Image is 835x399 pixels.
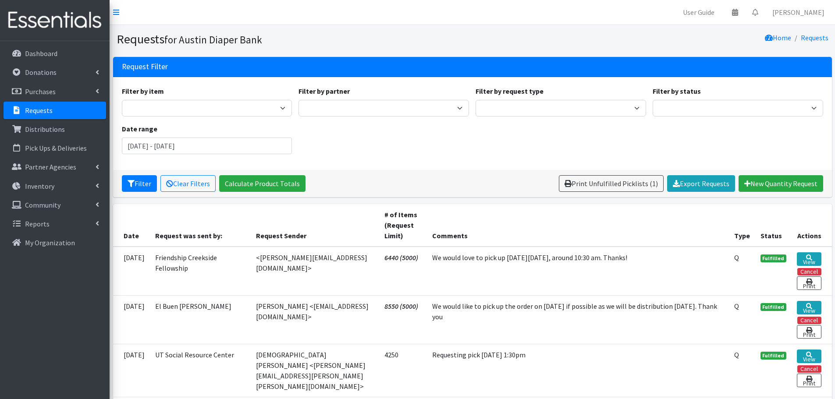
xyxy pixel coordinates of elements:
[739,175,823,192] a: New Quantity Request
[219,175,306,192] a: Calculate Product Totals
[150,344,251,397] td: UT Social Resource Center
[150,247,251,296] td: Friendship Creekside Fellowship
[251,247,379,296] td: <[PERSON_NAME][EMAIL_ADDRESS][DOMAIN_NAME]>
[298,86,350,96] label: Filter by partner
[25,238,75,247] p: My Organization
[25,144,87,152] p: Pick Ups & Deliveries
[4,6,106,35] img: HumanEssentials
[25,201,60,209] p: Community
[729,204,755,247] th: Type
[676,4,721,21] a: User Guide
[4,120,106,138] a: Distributions
[122,138,292,154] input: January 1, 2011 - December 31, 2011
[122,62,168,71] h3: Request Filter
[797,268,821,275] button: Cancel
[755,204,792,247] th: Status
[797,317,821,324] button: Cancel
[667,175,735,192] a: Export Requests
[113,295,150,344] td: [DATE]
[476,86,544,96] label: Filter by request type
[122,175,157,192] button: Filter
[251,295,379,344] td: [PERSON_NAME] <[EMAIL_ADDRESS][DOMAIN_NAME]>
[4,158,106,176] a: Partner Agencies
[4,177,106,195] a: Inventory
[150,295,251,344] td: El Buen [PERSON_NAME]
[760,352,787,360] span: Fulfilled
[797,276,821,290] a: Print
[122,86,164,96] label: Filter by item
[379,295,427,344] td: 8550 (5000)
[25,125,65,134] p: Distributions
[164,33,262,46] small: for Austin Diaper Bank
[427,247,729,296] td: We would love to pick up [DATE][DATE], around 10:30 am. Thanks!
[4,45,106,62] a: Dashboard
[797,350,821,363] a: View
[25,106,53,115] p: Requests
[113,344,150,397] td: [DATE]
[25,49,57,58] p: Dashboard
[801,33,828,42] a: Requests
[734,302,739,311] abbr: Quantity
[122,124,157,134] label: Date range
[427,344,729,397] td: Requesting pick [DATE] 1:30pm
[653,86,701,96] label: Filter by status
[427,204,729,247] th: Comments
[251,344,379,397] td: [DEMOGRAPHIC_DATA][PERSON_NAME] <[PERSON_NAME][EMAIL_ADDRESS][PERSON_NAME][PERSON_NAME][DOMAIN_NA...
[559,175,664,192] a: Print Unfulfilled Picklists (1)
[25,182,54,191] p: Inventory
[4,83,106,100] a: Purchases
[379,344,427,397] td: 4250
[117,32,469,47] h1: Requests
[4,102,106,119] a: Requests
[113,204,150,247] th: Date
[760,303,787,311] span: Fulfilled
[251,204,379,247] th: Request Sender
[427,295,729,344] td: We would like to pick up the order on [DATE] if possible as we will be distribution [DATE]. Thank...
[765,33,791,42] a: Home
[765,4,831,21] a: [PERSON_NAME]
[4,64,106,81] a: Donations
[113,247,150,296] td: [DATE]
[379,247,427,296] td: 6440 (5000)
[797,374,821,387] a: Print
[797,365,821,373] button: Cancel
[160,175,216,192] a: Clear Filters
[797,301,821,314] a: View
[4,196,106,214] a: Community
[25,162,76,171] p: Partner Agencies
[760,254,787,262] span: Fulfilled
[379,204,427,247] th: # of Items (Request Limit)
[734,350,739,359] abbr: Quantity
[25,87,56,96] p: Purchases
[4,139,106,157] a: Pick Ups & Deliveries
[25,219,50,228] p: Reports
[4,215,106,233] a: Reports
[25,68,57,77] p: Donations
[797,325,821,339] a: Print
[797,252,821,266] a: View
[734,253,739,262] abbr: Quantity
[150,204,251,247] th: Request was sent by:
[792,204,831,247] th: Actions
[4,234,106,251] a: My Organization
